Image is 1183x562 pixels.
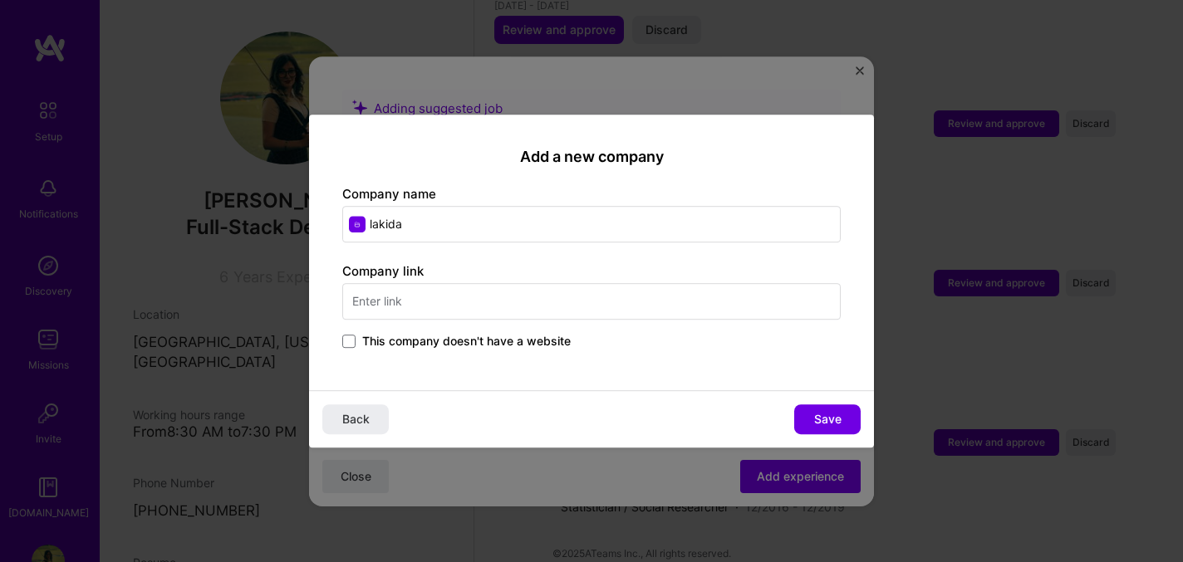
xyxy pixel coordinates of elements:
[814,411,842,428] span: Save
[322,404,389,434] button: Back
[342,148,841,166] h2: Add a new company
[362,333,571,349] span: This company doesn't have a website
[342,411,370,428] span: Back
[342,263,424,279] label: Company link
[342,283,841,320] input: Enter link
[342,206,841,242] input: Enter name
[342,186,436,202] label: Company name
[794,404,861,434] button: Save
